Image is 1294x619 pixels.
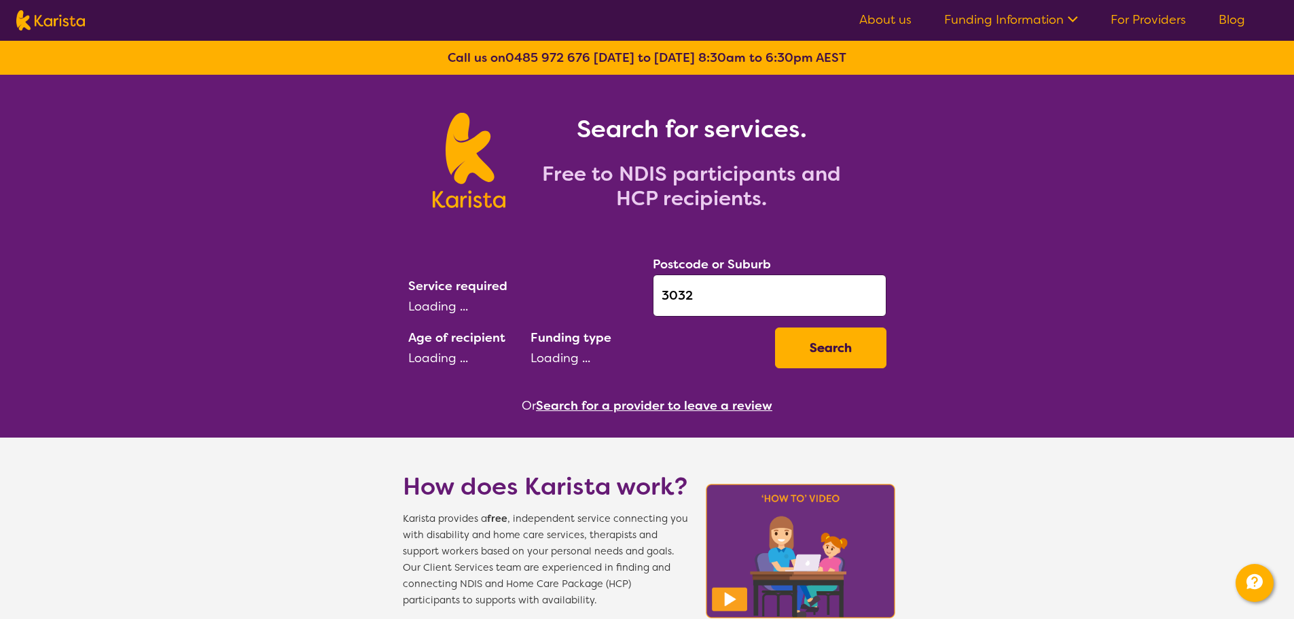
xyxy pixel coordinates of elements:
[653,275,886,317] input: Type
[522,113,861,145] h1: Search for services.
[653,256,771,272] label: Postcode or Suburb
[536,395,772,416] button: Search for a provider to leave a review
[16,10,85,31] img: Karista logo
[1236,564,1274,602] button: Channel Menu
[1219,12,1245,28] a: Blog
[408,348,520,368] div: Loading ...
[859,12,912,28] a: About us
[433,113,505,208] img: Karista logo
[505,50,590,66] a: 0485 972 676
[531,330,611,346] label: Funding type
[487,512,507,525] b: free
[408,296,642,317] div: Loading ...
[775,328,886,368] button: Search
[1111,12,1186,28] a: For Providers
[522,162,861,211] h2: Free to NDIS participants and HCP recipients.
[403,511,688,609] span: Karista provides a , independent service connecting you with disability and home care services, t...
[408,278,507,294] label: Service required
[403,470,688,503] h1: How does Karista work?
[448,50,846,66] b: Call us on [DATE] to [DATE] 8:30am to 6:30pm AEST
[531,348,764,368] div: Loading ...
[408,330,505,346] label: Age of recipient
[522,395,536,416] span: Or
[944,12,1078,28] a: Funding Information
